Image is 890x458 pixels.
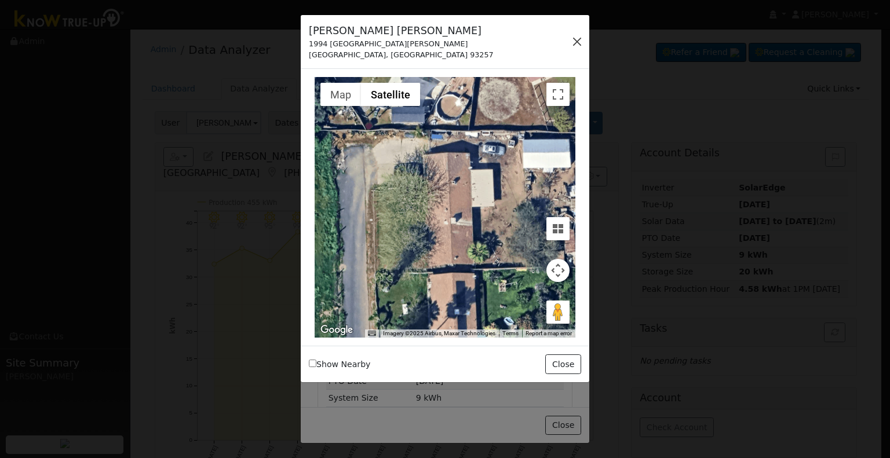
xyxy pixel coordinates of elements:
button: Drag Pegman onto the map to open Street View [546,301,570,324]
a: Open this area in Google Maps (opens a new window) [318,323,356,338]
div: [GEOGRAPHIC_DATA], [GEOGRAPHIC_DATA] 93257 [309,49,493,60]
span: Imagery ©2025 Airbus, Maxar Technologies [383,330,495,336]
div: 1994 [GEOGRAPHIC_DATA][PERSON_NAME] [309,38,493,49]
button: Tilt map [546,217,570,240]
img: Google [318,323,356,338]
button: Toggle fullscreen view [546,83,570,106]
button: Show street map [320,83,361,106]
button: Show satellite imagery [361,83,420,106]
button: Map camera controls [546,259,570,282]
button: Keyboard shortcuts [368,329,376,338]
a: Terms (opens in new tab) [502,330,519,336]
button: Close [545,354,581,374]
label: Show Nearby [309,358,370,371]
h5: [PERSON_NAME] [PERSON_NAME] [309,23,493,38]
a: Report a map error [526,330,572,336]
input: Show Nearby [309,360,316,367]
